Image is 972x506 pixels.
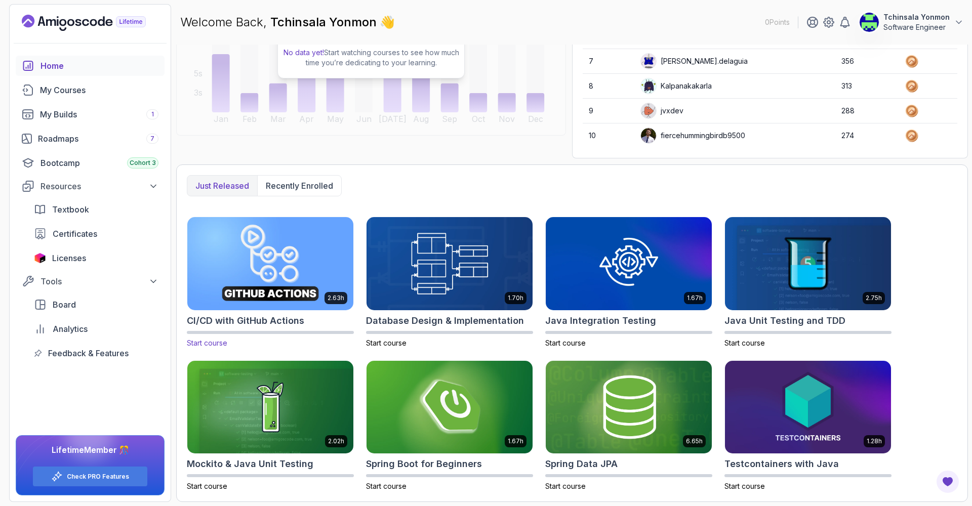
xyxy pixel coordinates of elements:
span: Feedback & Features [48,347,129,359]
img: jetbrains icon [34,253,46,263]
a: Check PRO Features [67,473,129,481]
p: Start watching courses to see how much time you’re dedicating to your learning. [282,48,460,68]
h2: Java Unit Testing and TDD [724,314,845,328]
div: Kalpanakakarla [640,78,712,94]
img: Java Integration Testing card [546,217,712,310]
a: Spring Boot for Beginners card1.67hSpring Boot for BeginnersStart course [366,360,533,492]
td: 8 [583,74,634,99]
button: Recently enrolled [257,176,341,196]
h2: Spring Data JPA [545,457,618,471]
p: Software Engineer [883,22,950,32]
p: Just released [195,180,249,192]
a: roadmaps [16,129,165,149]
span: Start course [366,482,407,490]
button: Resources [16,177,165,195]
a: Java Unit Testing and TDD card2.75hJava Unit Testing and TDDStart course [724,217,892,348]
a: courses [16,80,165,100]
span: 👋 [379,13,396,31]
span: Start course [724,482,765,490]
h2: Testcontainers with Java [724,457,839,471]
span: Start course [545,339,586,347]
p: 2.75h [866,294,882,302]
button: Check PRO Features [32,466,148,487]
p: 1.67h [687,294,703,302]
h2: Database Design & Implementation [366,314,524,328]
img: user profile image [860,13,879,32]
span: Licenses [52,252,86,264]
img: Spring Data JPA card [546,361,712,454]
span: Start course [187,482,227,490]
a: analytics [28,319,165,339]
a: Database Design & Implementation card1.70hDatabase Design & ImplementationStart course [366,217,533,348]
img: Database Design & Implementation card [367,217,533,310]
a: home [16,56,165,76]
a: CI/CD with GitHub Actions card2.63hCI/CD with GitHub ActionsStart course [187,217,354,348]
a: certificates [28,224,165,244]
td: 9 [583,99,634,123]
td: 10 [583,123,634,148]
td: 288 [835,99,899,123]
div: Bootcamp [40,157,158,169]
p: Tchinsala Yonmon [883,12,950,22]
button: Tools [16,272,165,290]
h2: CI/CD with GitHub Actions [187,314,304,328]
img: user profile image [641,128,656,143]
span: Certificates [53,228,97,240]
span: Start course [724,339,765,347]
a: Spring Data JPA card6.65hSpring Data JPAStart course [545,360,712,492]
span: Start course [366,339,407,347]
img: Mockito & Java Unit Testing card [187,361,353,454]
a: licenses [28,248,165,268]
div: Roadmaps [38,133,158,145]
img: default monster avatar [641,54,656,69]
button: Just released [187,176,257,196]
img: Testcontainers with Java card [725,361,891,454]
td: 356 [835,49,899,74]
p: 6.65h [686,437,703,445]
span: No data yet! [283,48,324,57]
span: Board [53,299,76,311]
a: textbook [28,199,165,220]
div: jvxdev [640,103,683,119]
div: Tools [40,275,158,287]
a: feedback [28,343,165,363]
div: [PERSON_NAME].delaguia [640,53,748,69]
p: 1.28h [867,437,882,445]
a: builds [16,104,165,124]
a: Testcontainers with Java card1.28hTestcontainers with JavaStart course [724,360,892,492]
a: Landing page [22,15,169,31]
p: Recently enrolled [266,180,333,192]
span: Analytics [53,323,88,335]
h2: Java Integration Testing [545,314,656,328]
div: My Builds [40,108,158,120]
span: Cohort 3 [130,159,156,167]
div: Resources [40,180,158,192]
img: Java Unit Testing and TDD card [725,217,891,310]
p: Welcome Back, [180,14,395,30]
td: 274 [835,123,899,148]
button: user profile imageTchinsala YonmonSoftware Engineer [859,12,964,32]
img: CI/CD with GitHub Actions card [183,215,357,312]
td: 7 [583,49,634,74]
p: 2.02h [328,437,344,445]
p: 0 Points [765,17,790,27]
a: Mockito & Java Unit Testing card2.02hMockito & Java Unit TestingStart course [187,360,354,492]
a: bootcamp [16,153,165,173]
img: Spring Boot for Beginners card [367,361,533,454]
p: 1.70h [508,294,523,302]
span: 1 [151,110,154,118]
span: Tchinsala Yonmon [270,15,380,29]
p: 2.63h [328,294,344,302]
div: fiercehummingbirdb9500 [640,128,745,144]
h2: Mockito & Java Unit Testing [187,457,313,471]
h2: Spring Boot for Beginners [366,457,482,471]
span: Start course [187,339,227,347]
span: Start course [545,482,586,490]
span: Textbook [52,203,89,216]
a: Java Integration Testing card1.67hJava Integration TestingStart course [545,217,712,348]
button: Open Feedback Button [936,470,960,494]
div: My Courses [40,84,158,96]
a: board [28,294,165,315]
td: 313 [835,74,899,99]
img: default monster avatar [641,78,656,94]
